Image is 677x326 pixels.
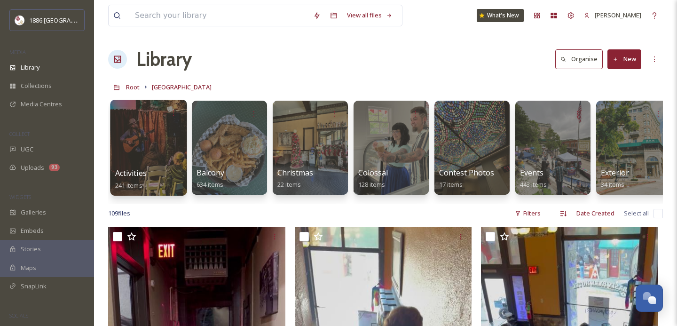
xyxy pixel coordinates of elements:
[636,285,663,312] button: Open Chat
[21,163,44,172] span: Uploads
[607,49,641,69] button: New
[477,9,524,22] a: What's New
[9,312,28,319] span: SOCIALS
[152,83,212,91] span: [GEOGRAPHIC_DATA]
[579,6,646,24] a: [PERSON_NAME]
[152,81,212,93] a: [GEOGRAPHIC_DATA]
[595,11,641,19] span: [PERSON_NAME]
[197,167,224,178] span: Balcony
[277,180,301,189] span: 22 items
[358,167,388,178] span: Colossal
[358,168,388,189] a: Colossal128 items
[21,245,41,254] span: Stories
[601,180,624,189] span: 34 items
[21,282,47,291] span: SnapLink
[9,193,31,200] span: WIDGETS
[21,208,46,217] span: Galleries
[439,180,463,189] span: 17 items
[21,145,33,154] span: UGC
[624,209,649,218] span: Select all
[277,167,313,178] span: Christmas
[126,81,140,93] a: Root
[21,226,44,235] span: Embeds
[21,63,39,72] span: Library
[9,48,26,56] span: MEDIA
[9,130,30,137] span: COLLECT
[108,209,130,218] span: 109 file s
[439,167,530,178] span: Contest Photos (Seasons)
[115,168,147,178] span: Activities
[136,45,192,73] a: Library
[277,168,313,189] a: Christmas22 items
[21,81,52,90] span: Collections
[49,164,60,171] div: 93
[520,180,547,189] span: 443 items
[601,167,629,178] span: Exterior
[115,169,147,190] a: Activities241 items
[555,49,607,69] a: Organise
[520,168,547,189] a: Events443 items
[555,49,603,69] button: Organise
[21,263,36,272] span: Maps
[520,167,543,178] span: Events
[126,83,140,91] span: Root
[115,181,142,189] span: 241 items
[439,168,530,189] a: Contest Photos (Seasons)17 items
[197,180,223,189] span: 634 items
[358,180,385,189] span: 128 items
[510,204,545,223] div: Filters
[342,6,397,24] a: View all files
[29,16,103,24] span: 1886 [GEOGRAPHIC_DATA]
[130,5,308,26] input: Search your library
[197,168,224,189] a: Balcony634 items
[601,168,629,189] a: Exterior34 items
[15,16,24,25] img: logos.png
[21,100,62,109] span: Media Centres
[572,204,619,223] div: Date Created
